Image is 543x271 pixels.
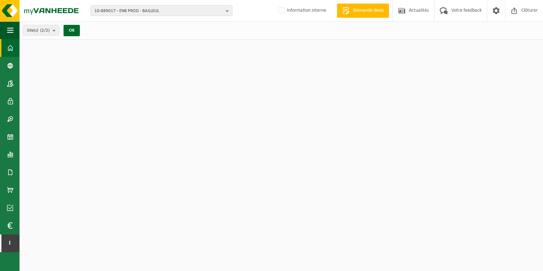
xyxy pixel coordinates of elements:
a: Demande devis [337,4,389,18]
span: 10-889017 - ENB PROD - BAILLEUL [94,6,223,16]
label: Information interne [277,5,326,16]
button: 10-889017 - ENB PROD - BAILLEUL [90,5,232,16]
button: Site(s)(2/2) [23,25,59,36]
span: Site(s) [27,25,50,36]
count: (2/2) [40,28,50,33]
span: I [7,234,12,252]
button: OK [64,25,80,36]
span: Demande devis [351,7,385,14]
